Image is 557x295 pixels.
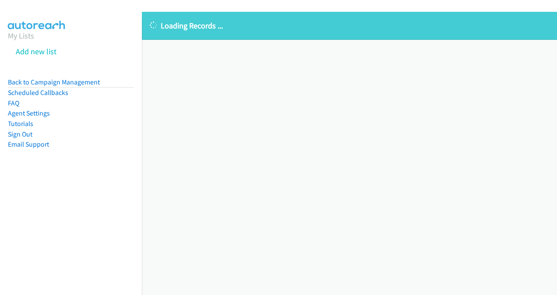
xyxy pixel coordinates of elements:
a: FAQ [8,99,19,107]
a: Back to Campaign Management [8,78,100,86]
a: Agent Settings [8,109,50,117]
a: Scheduled Callbacks [8,88,68,97]
a: My Lists [8,31,34,41]
a: Add new list [16,46,56,56]
a: Email Support [8,140,49,148]
p: Loading Records ... [150,20,549,32]
a: Sign Out [8,130,32,138]
a: Tutorials [8,119,33,128]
